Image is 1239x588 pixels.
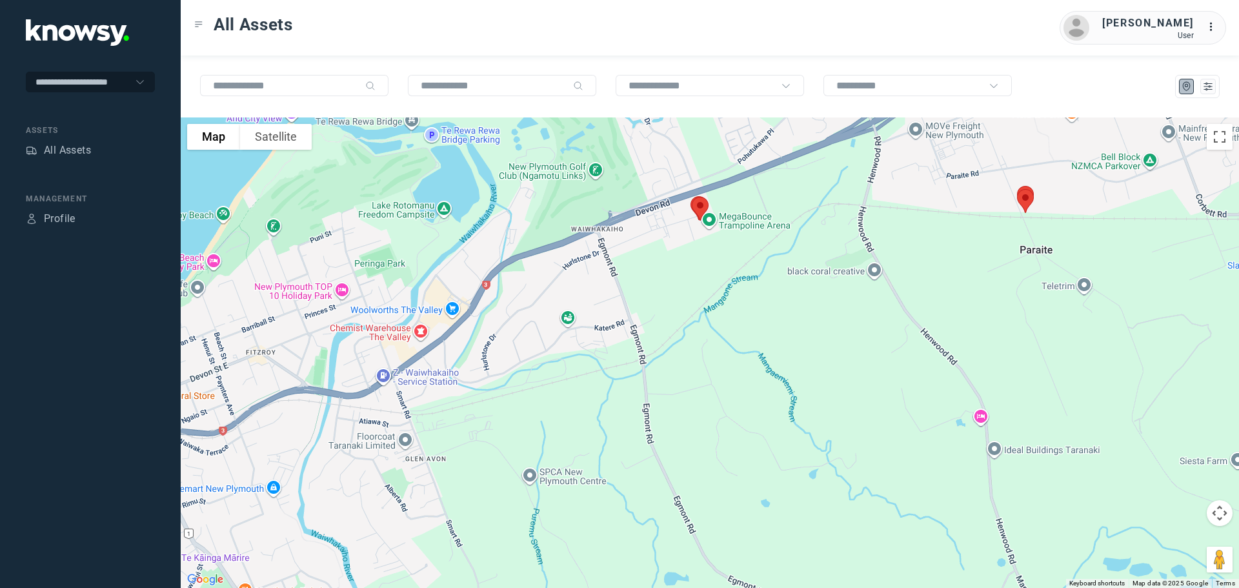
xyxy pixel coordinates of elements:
[1207,124,1233,150] button: Toggle fullscreen view
[1207,547,1233,573] button: Drag Pegman onto the map to open Street View
[184,571,227,588] a: Open this area in Google Maps (opens a new window)
[26,193,155,205] div: Management
[240,124,312,150] button: Show satellite imagery
[1181,81,1193,92] div: Map
[1207,19,1222,35] div: :
[26,213,37,225] div: Profile
[1063,15,1089,41] img: avatar.png
[184,571,227,588] img: Google
[1202,81,1214,92] div: List
[1133,580,1208,587] span: Map data ©2025 Google
[26,143,91,158] a: AssetsAll Assets
[44,143,91,158] div: All Assets
[573,81,583,91] div: Search
[26,19,129,46] img: Application Logo
[194,20,203,29] div: Toggle Menu
[365,81,376,91] div: Search
[1102,31,1194,40] div: User
[1069,579,1125,588] button: Keyboard shortcuts
[44,211,76,227] div: Profile
[214,13,293,36] span: All Assets
[26,211,76,227] a: ProfileProfile
[26,145,37,156] div: Assets
[1102,15,1194,31] div: [PERSON_NAME]
[1207,22,1220,32] tspan: ...
[26,125,155,136] div: Assets
[187,124,240,150] button: Show street map
[1207,500,1233,526] button: Map camera controls
[1207,19,1222,37] div: :
[1216,580,1235,587] a: Terms (opens in new tab)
